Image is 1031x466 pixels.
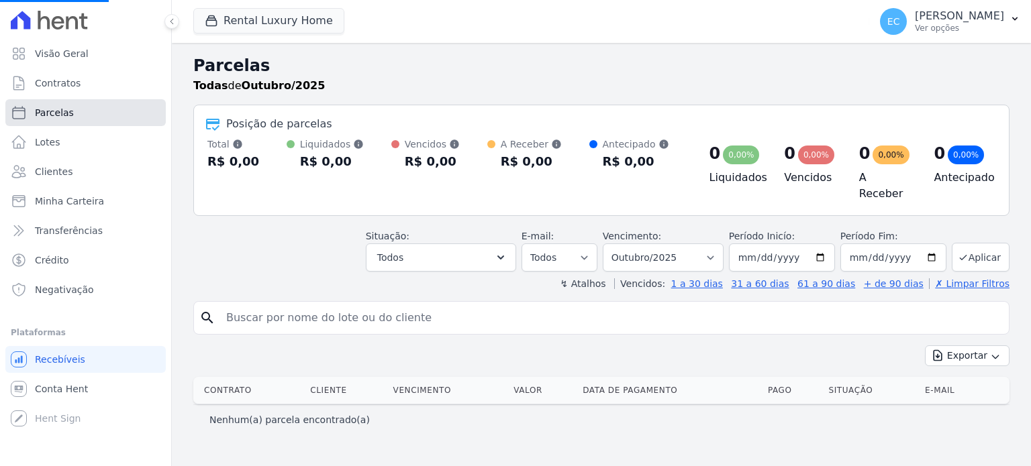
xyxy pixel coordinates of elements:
[731,278,789,289] a: 31 a 60 dias
[35,47,89,60] span: Visão Geral
[823,377,920,404] th: Situação
[501,137,562,151] div: A Receber
[5,375,166,402] a: Conta Hent
[35,253,69,267] span: Crédito
[35,283,94,296] span: Negativação
[763,377,824,404] th: Pago
[929,278,1010,289] a: ✗ Limpar Filtros
[859,143,871,164] div: 0
[300,151,364,172] div: R$ 0,00
[193,78,325,94] p: de
[193,8,344,34] button: Rental Luxury Home
[193,377,305,404] th: Contrato
[840,229,946,243] label: Período Fim:
[242,79,326,92] strong: Outubro/2025
[405,137,460,151] div: Vencidos
[887,17,900,26] span: EC
[5,70,166,97] a: Contratos
[207,137,259,151] div: Total
[5,99,166,126] a: Parcelas
[300,137,364,151] div: Liquidados
[934,143,945,164] div: 0
[709,143,721,164] div: 0
[859,170,913,202] h4: A Receber
[603,231,661,241] label: Vencimento:
[35,382,88,396] span: Conta Hent
[603,137,669,151] div: Antecipado
[864,278,924,289] a: + de 90 dias
[35,194,104,208] span: Minha Carteira
[11,325,160,341] div: Plataformas
[952,243,1010,272] button: Aplicar
[305,377,387,404] th: Cliente
[934,170,987,186] h4: Antecipado
[873,145,909,164] div: 0,00%
[723,145,759,164] div: 0,00%
[35,135,60,149] span: Lotes
[869,3,1031,40] button: EC [PERSON_NAME] Ver opções
[925,345,1010,366] button: Exportar
[405,151,460,172] div: R$ 0,00
[508,377,577,404] th: Valor
[193,79,228,92] strong: Todas
[522,231,554,241] label: E-mail:
[948,145,984,164] div: 0,00%
[614,278,665,289] label: Vencidos:
[797,278,855,289] a: 61 a 90 dias
[577,377,763,404] th: Data de Pagamento
[784,143,795,164] div: 0
[671,278,723,289] a: 1 a 30 dias
[35,165,72,178] span: Clientes
[915,9,1004,23] p: [PERSON_NAME]
[5,247,166,274] a: Crédito
[709,170,763,186] h4: Liquidados
[35,76,81,90] span: Contratos
[209,413,370,426] p: Nenhum(a) parcela encontrado(a)
[35,224,103,237] span: Transferências
[729,231,795,241] label: Período Inicío:
[5,276,166,303] a: Negativação
[199,310,215,326] i: search
[207,151,259,172] div: R$ 0,00
[5,346,166,373] a: Recebíveis
[920,377,991,404] th: E-mail
[5,129,166,156] a: Lotes
[5,217,166,244] a: Transferências
[784,170,838,186] h4: Vencidos
[798,145,834,164] div: 0,00%
[388,377,509,404] th: Vencimento
[226,116,332,132] div: Posição de parcelas
[603,151,669,172] div: R$ 0,00
[915,23,1004,34] p: Ver opções
[5,188,166,215] a: Minha Carteira
[35,106,74,119] span: Parcelas
[5,158,166,185] a: Clientes
[366,243,516,272] button: Todos
[560,278,605,289] label: ↯ Atalhos
[366,231,409,241] label: Situação:
[193,54,1010,78] h2: Parcelas
[35,353,85,366] span: Recebíveis
[5,40,166,67] a: Visão Geral
[218,304,1003,331] input: Buscar por nome do lote ou do cliente
[377,249,403,266] span: Todos
[501,151,562,172] div: R$ 0,00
